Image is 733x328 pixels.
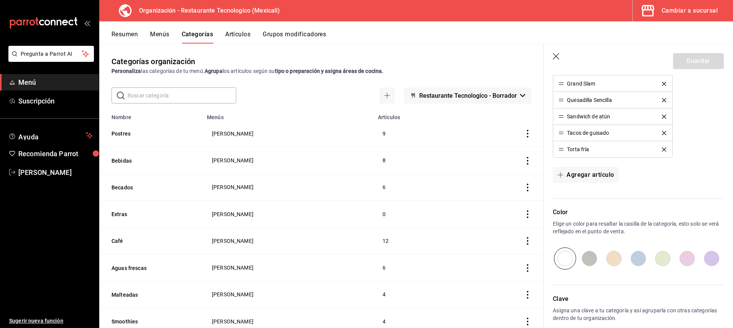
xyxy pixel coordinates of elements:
[373,200,462,227] td: 0
[111,67,531,75] div: las categorías de tu menú. los artículos según su
[212,238,364,244] span: [PERSON_NAME]
[567,97,612,103] div: Quesadilla Sencilla
[18,149,93,159] span: Recomienda Parrot
[111,56,195,67] div: Categorías organización
[111,318,188,325] button: Smoothies
[212,292,364,297] span: [PERSON_NAME]
[553,307,724,322] p: Asigna una clave a tu categoría y así agruparla con otras categorías dentro de tu organización.
[567,130,609,136] div: Tacos de guisado
[404,87,531,103] button: Restaurante Tecnologico - Borrador
[111,264,188,272] button: Aguas frescas
[657,131,672,135] button: delete
[111,291,188,299] button: Malteadas
[182,31,213,44] button: Categorías
[212,265,364,270] span: [PERSON_NAME]
[212,319,364,324] span: [PERSON_NAME]
[524,291,531,299] button: actions
[263,31,326,44] button: Grupos modificadores
[111,210,188,218] button: Extras
[657,115,672,119] button: delete
[111,68,141,74] strong: Personaliza
[373,147,462,174] td: 8
[373,110,462,120] th: Artículos
[18,167,93,178] span: [PERSON_NAME]
[21,50,82,58] span: Pregunta a Parrot AI
[275,68,384,74] strong: tipo o preparación y asigna áreas de cocina.
[5,55,94,63] a: Pregunta a Parrot AI
[662,5,718,16] div: Cambiar a sucursal
[202,110,373,120] th: Menús
[9,317,93,325] span: Sugerir nueva función
[553,220,724,235] p: Elige un color para resaltar la casilla de la categoría, esto solo se verá reflejado en el punto ...
[212,184,364,190] span: [PERSON_NAME]
[419,92,517,99] span: Restaurante Tecnologico - Borrador
[567,114,610,119] div: Sandwich de atún
[553,294,724,304] p: Clave
[212,131,364,136] span: [PERSON_NAME]
[567,147,589,152] div: Torta fría
[111,31,733,44] div: navigation tabs
[212,212,364,217] span: [PERSON_NAME]
[373,254,462,281] td: 6
[373,228,462,254] td: 12
[524,237,531,245] button: actions
[524,157,531,165] button: actions
[567,81,595,86] div: Grand Slam
[524,210,531,218] button: actions
[133,6,280,15] h3: Organización - Restaurante Tecnologico (Mexicali)
[524,318,531,325] button: actions
[111,31,138,44] button: Resumen
[111,130,188,137] button: Postres
[553,167,618,183] button: Agregar artículo
[18,77,93,87] span: Menú
[524,130,531,137] button: actions
[205,68,223,74] strong: Agrupa
[18,131,83,140] span: Ayuda
[553,208,724,217] p: Color
[128,88,236,103] input: Buscar categoría
[524,184,531,191] button: actions
[373,281,462,308] td: 4
[111,157,188,165] button: Bebidas
[212,158,364,163] span: [PERSON_NAME]
[657,147,672,152] button: delete
[225,31,250,44] button: Artículos
[99,110,202,120] th: Nombre
[524,264,531,272] button: actions
[111,184,188,191] button: Becados
[657,98,672,102] button: delete
[8,46,94,62] button: Pregunta a Parrot AI
[373,120,462,147] td: 9
[657,82,672,86] button: delete
[18,96,93,106] span: Suscripción
[150,31,169,44] button: Menús
[111,237,188,245] button: Café
[84,20,90,26] button: open_drawer_menu
[373,174,462,200] td: 6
